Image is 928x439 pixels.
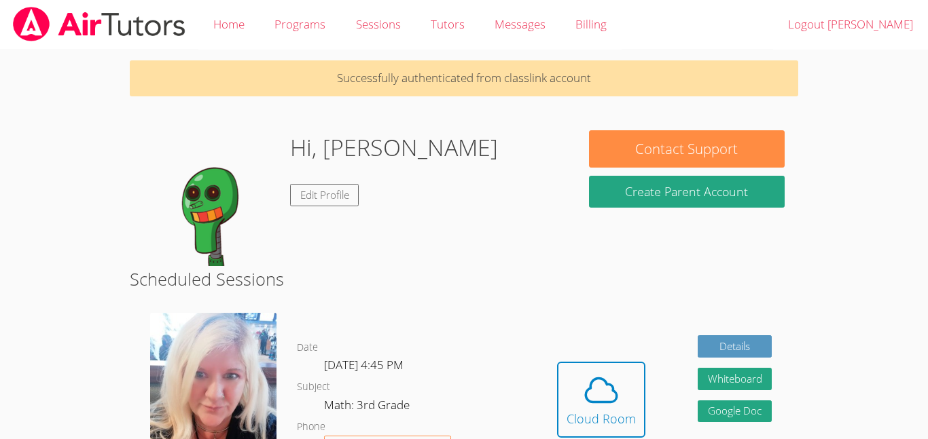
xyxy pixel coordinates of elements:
img: default.png [143,130,279,266]
a: Edit Profile [290,184,359,206]
p: Successfully authenticated from classlink account [130,60,798,96]
img: airtutors_banner-c4298cdbf04f3fff15de1276eac7730deb9818008684d7c2e4769d2f7ddbe033.png [12,7,187,41]
div: Cloud Room [567,409,636,428]
a: Details [698,335,772,358]
h2: Scheduled Sessions [130,266,798,292]
button: Cloud Room [557,362,645,438]
button: Whiteboard [698,368,772,390]
dt: Date [297,339,318,356]
button: Create Parent Account [589,176,785,208]
dt: Subject [297,379,330,396]
button: Contact Support [589,130,785,168]
dt: Phone [297,419,325,436]
span: Messages [495,16,546,32]
span: [DATE] 4:45 PM [324,357,404,373]
a: Google Doc [698,400,772,423]
h1: Hi, [PERSON_NAME] [290,130,498,165]
dd: Math: 3rd Grade [324,396,412,419]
